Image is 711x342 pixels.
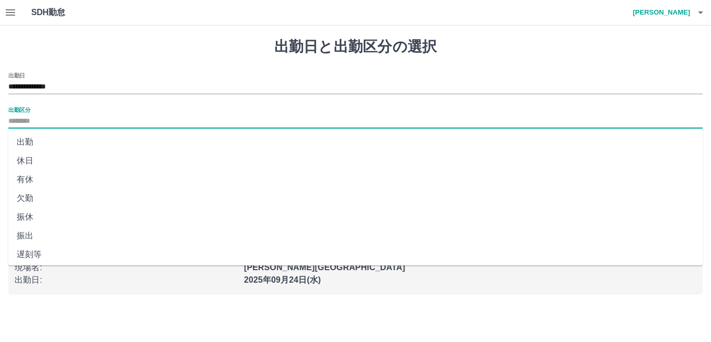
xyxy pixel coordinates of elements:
[15,274,238,286] p: 出勤日 :
[8,106,30,113] label: 出勤区分
[8,264,703,283] li: 休業
[8,38,703,56] h1: 出勤日と出勤区分の選択
[8,245,703,264] li: 遅刻等
[8,170,703,189] li: 有休
[8,208,703,226] li: 振休
[244,275,321,284] b: 2025年09月24日(水)
[8,226,703,245] li: 振出
[8,71,25,79] label: 出勤日
[8,151,703,170] li: 休日
[8,189,703,208] li: 欠勤
[8,133,703,151] li: 出勤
